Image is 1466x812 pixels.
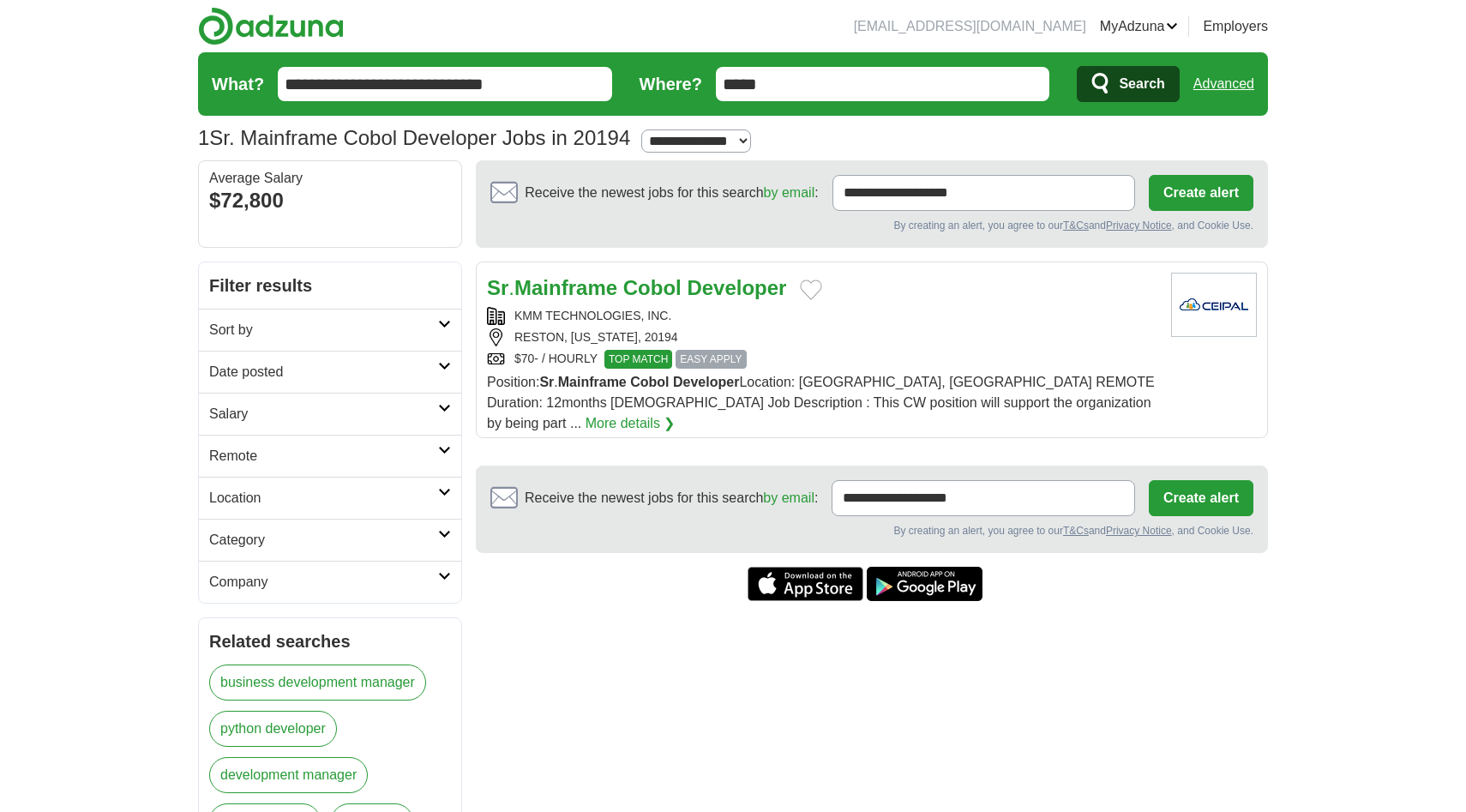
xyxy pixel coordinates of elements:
[1100,16,1179,37] a: MyAdzuna
[487,350,1157,369] div: $70- / HOURLY
[490,218,1253,233] div: By creating an alert, you agree to our and , and Cookie Use.
[1063,220,1089,232] a: T&Cs
[198,7,344,45] img: Adzuna logo
[1149,480,1253,516] button: Create alert
[487,276,508,299] strong: Sr
[1149,175,1253,211] button: Create alert
[1106,220,1172,232] a: Privacy Notice
[209,185,451,216] div: $72,800
[209,446,438,466] h2: Remote
[1171,273,1257,337] img: KMM Technologies logo
[640,71,702,97] label: Where?
[525,183,818,203] span: Receive the newest jobs for this search :
[1063,525,1089,537] a: T&Cs
[514,309,671,322] a: KMM TECHNOLOGIES, INC.
[487,375,1155,430] span: Position: . Location: [GEOGRAPHIC_DATA], [GEOGRAPHIC_DATA] REMOTE Duration: 12months [DEMOGRAPHIC...
[1203,16,1268,37] a: Employers
[199,561,461,603] a: Company
[209,572,438,592] h2: Company
[198,123,209,153] span: 1
[487,276,786,299] a: Sr.Mainframe Cobol Developer
[198,126,630,149] h1: Sr. Mainframe Cobol Developer Jobs in 20194
[209,711,337,747] a: python developer
[800,280,822,300] button: Add to favorite jobs
[209,171,451,185] div: Average Salary
[676,350,746,369] span: EASY APPLY
[209,362,438,382] h2: Date posted
[487,328,1157,346] div: RESTON, [US_STATE], 20194
[199,393,461,435] a: Salary
[525,488,818,508] span: Receive the newest jobs for this search :
[199,435,461,477] a: Remote
[867,567,982,601] a: Get the Android app
[209,404,438,424] h2: Salary
[1119,67,1164,101] span: Search
[764,185,815,200] a: by email
[539,375,554,389] strong: Sr
[199,351,461,393] a: Date posted
[209,530,438,550] h2: Category
[763,490,814,505] a: by email
[514,276,617,299] strong: Mainframe
[209,629,451,654] h2: Related searches
[209,665,426,701] a: business development manager
[1106,525,1172,537] a: Privacy Notice
[687,276,786,299] strong: Developer
[199,519,461,561] a: Category
[558,375,627,389] strong: Mainframe
[673,375,739,389] strong: Developer
[623,276,682,299] strong: Cobol
[209,320,438,340] h2: Sort by
[854,16,1086,37] li: [EMAIL_ADDRESS][DOMAIN_NAME]
[212,71,264,97] label: What?
[586,413,676,434] a: More details ❯
[1077,66,1179,102] button: Search
[199,262,461,309] h2: Filter results
[209,488,438,508] h2: Location
[748,567,863,601] a: Get the iPhone app
[199,309,461,351] a: Sort by
[630,375,669,389] strong: Cobol
[604,350,672,369] span: TOP MATCH
[209,757,368,793] a: development manager
[490,523,1253,538] div: By creating an alert, you agree to our and , and Cookie Use.
[199,477,461,519] a: Location
[1193,67,1254,101] a: Advanced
